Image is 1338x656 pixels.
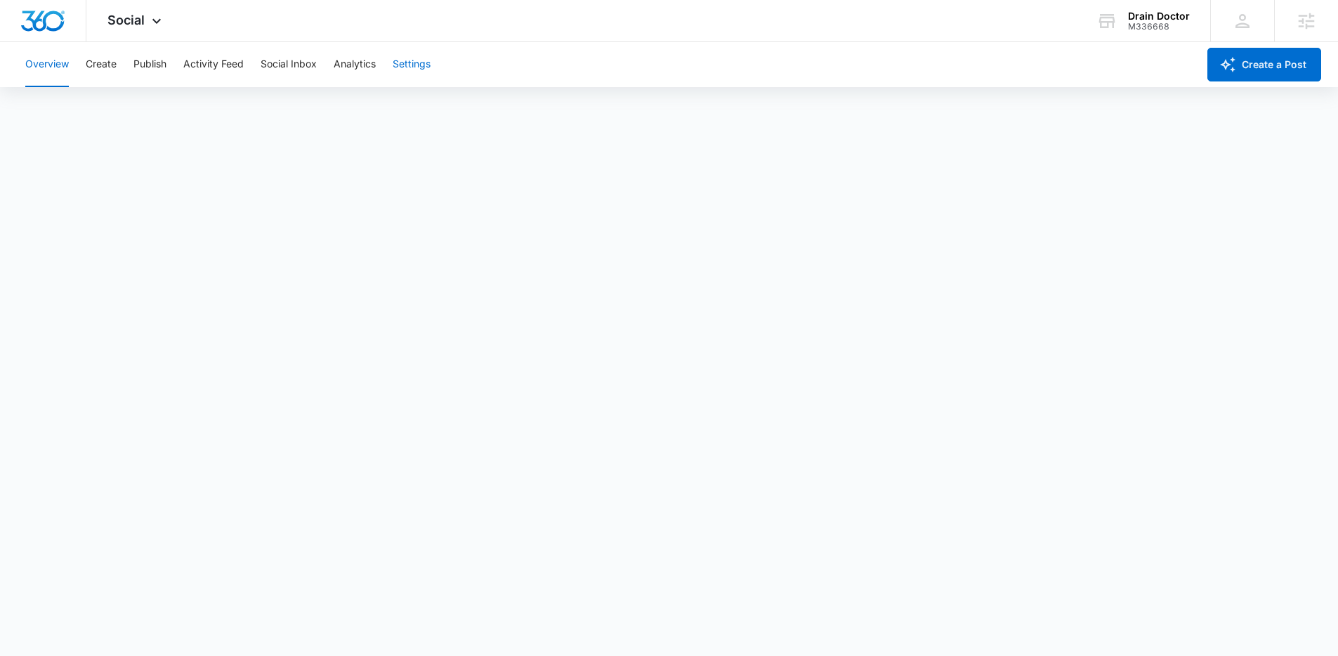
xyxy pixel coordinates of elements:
[1207,48,1321,81] button: Create a Post
[261,42,317,87] button: Social Inbox
[183,42,244,87] button: Activity Feed
[22,22,34,34] img: logo_orange.svg
[53,83,126,92] div: Domain Overview
[39,22,69,34] div: v 4.0.25
[155,83,237,92] div: Keywords by Traffic
[334,42,376,87] button: Analytics
[38,81,49,93] img: tab_domain_overview_orange.svg
[140,81,151,93] img: tab_keywords_by_traffic_grey.svg
[133,42,166,87] button: Publish
[1128,22,1190,32] div: account id
[22,37,34,48] img: website_grey.svg
[86,42,117,87] button: Create
[393,42,431,87] button: Settings
[37,37,155,48] div: Domain: [DOMAIN_NAME]
[107,13,145,27] span: Social
[25,42,69,87] button: Overview
[1128,11,1190,22] div: account name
